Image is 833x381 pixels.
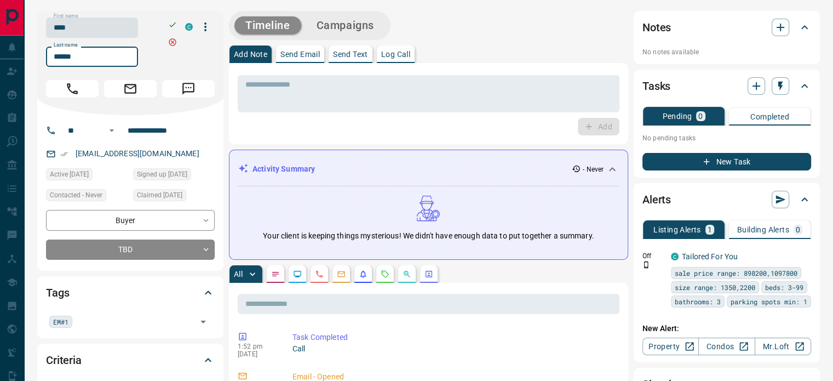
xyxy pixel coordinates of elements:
div: Criteria [46,347,215,373]
span: Signed up [DATE] [137,169,187,180]
svg: Emails [337,270,346,278]
p: No notes available [642,47,811,57]
p: 0 [698,112,703,120]
a: [EMAIL_ADDRESS][DOMAIN_NAME] [76,149,199,158]
label: First name [54,13,78,20]
span: parking spots min: 1 [731,296,807,307]
h2: Criteria [46,351,82,369]
svg: Agent Actions [424,270,433,278]
span: Message [162,80,215,98]
a: Property [642,338,699,355]
h2: Notes [642,19,671,36]
p: Activity Summary [252,163,315,175]
p: 1:52 pm [238,343,276,350]
svg: Lead Browsing Activity [293,270,302,278]
div: condos.ca [671,253,679,260]
div: TBD [46,240,215,260]
div: Notes [642,14,811,41]
p: Off [642,251,664,261]
span: Email [104,80,157,98]
p: Send Text [333,50,368,58]
p: Listing Alerts [653,226,701,234]
span: beds: 3-99 [765,282,803,293]
p: Completed [750,113,789,121]
p: Task Completed [292,332,615,343]
span: Call [46,80,99,98]
svg: Calls [315,270,324,278]
button: New Task [642,153,811,170]
span: sale price range: 898200,1097800 [675,268,797,278]
span: Claimed [DATE] [137,190,182,201]
button: Open [105,124,118,137]
div: Tags [46,280,215,306]
a: Tailored For You [682,252,738,261]
div: Wed Jan 10 2024 [133,168,215,184]
div: condos.ca [185,23,193,31]
p: - Never [583,164,604,174]
svg: Opportunities [403,270,411,278]
div: Activity Summary- Never [238,159,619,179]
svg: Notes [271,270,280,278]
svg: Push Notification Only [642,261,650,269]
h2: Alerts [642,191,671,208]
p: Your client is keeping things mysterious! We didn't have enough data to put together a summary. [263,230,594,242]
p: Call [292,343,615,355]
p: Building Alerts [737,226,789,234]
p: Send Email [280,50,320,58]
p: All [234,270,243,278]
svg: Listing Alerts [359,270,367,278]
label: Last name [54,42,78,49]
div: Alerts [642,186,811,213]
svg: Requests [381,270,389,278]
span: Active [DATE] [50,169,89,180]
span: EM#1 [53,316,68,327]
div: Wed Jan 10 2024 [133,189,215,204]
p: Add Note [234,50,267,58]
p: New Alert: [642,323,811,334]
span: bathrooms: 3 [675,296,721,307]
p: Pending [662,112,692,120]
span: Contacted - Never [50,190,102,201]
p: Log Call [381,50,410,58]
h2: Tasks [642,77,670,95]
div: Buyer [46,210,215,230]
div: Mon Jan 29 2024 [46,168,128,184]
a: Mr.Loft [755,338,811,355]
button: Open [196,314,211,329]
div: Tasks [642,73,811,99]
h2: Tags [46,284,69,302]
button: Campaigns [306,16,385,35]
span: size range: 1350,2200 [675,282,755,293]
p: [DATE] [238,350,276,358]
button: Timeline [234,16,301,35]
p: 0 [796,226,800,234]
a: Condos [698,338,755,355]
p: 1 [708,226,712,234]
svg: Email Verified [60,150,68,158]
p: No pending tasks [642,130,811,146]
